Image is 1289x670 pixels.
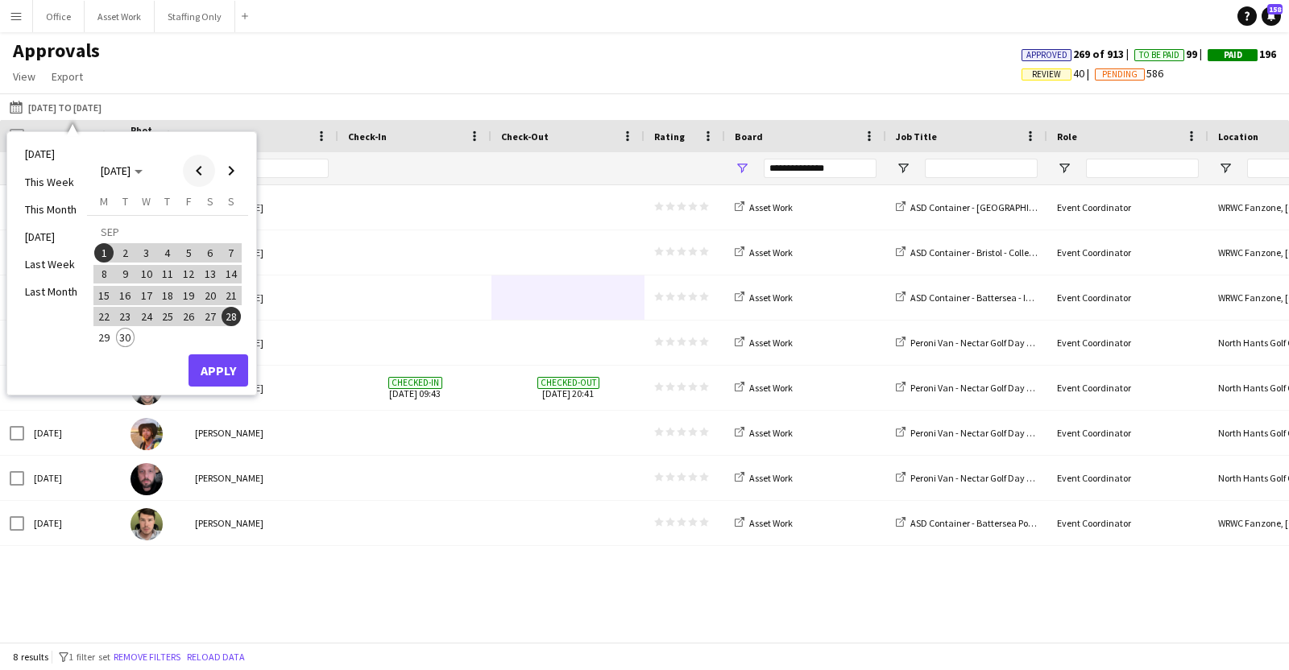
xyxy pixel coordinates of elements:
[157,263,178,284] button: 11-09-2025
[116,328,135,347] span: 30
[896,427,1072,439] a: Peroni Van - Nectar Golf Day - Collection
[1047,501,1208,545] div: Event Coordinator
[137,307,156,326] span: 24
[1208,47,1276,61] span: 196
[215,155,247,187] button: Next month
[15,223,87,250] li: [DATE]
[1047,275,1208,320] div: Event Coordinator
[15,278,87,305] li: Last Month
[185,366,338,410] div: [PERSON_NAME]
[910,246,1050,258] span: ASD Container - Bristol - Collection
[749,517,793,529] span: Asset Work
[179,265,198,284] span: 12
[178,242,199,263] button: 05-09-2025
[654,130,685,143] span: Rating
[222,243,241,263] span: 7
[896,246,1050,258] a: ASD Container - Bristol - Collection
[186,194,192,209] span: F
[201,243,220,263] span: 6
[179,286,198,305] span: 19
[221,263,242,284] button: 14-09-2025
[896,382,1057,394] a: Peroni Van - Nectar Golf Day - Install
[1224,50,1242,60] span: Paid
[1022,66,1095,81] span: 40
[136,263,157,284] button: 10-09-2025
[749,337,793,349] span: Asset Work
[15,196,87,223] li: This Month
[228,194,234,209] span: S
[1102,69,1138,80] span: Pending
[195,130,221,143] span: Name
[114,242,135,263] button: 02-09-2025
[85,1,155,32] button: Asset Work
[1026,50,1067,60] span: Approved
[136,242,157,263] button: 03-09-2025
[896,517,1122,529] a: ASD Container - Battersea Power Station - Collection
[24,501,121,545] div: [DATE]
[189,354,248,387] button: Apply
[896,337,1057,349] a: Peroni Van - Nectar Golf Day - Install
[199,242,220,263] button: 06-09-2025
[116,265,135,284] span: 9
[910,201,1097,213] span: ASD Container - [GEOGRAPHIC_DATA] - Install
[33,1,85,32] button: Office
[158,307,177,326] span: 25
[222,265,241,284] span: 14
[201,265,220,284] span: 13
[1057,161,1071,176] button: Open Filter Menu
[24,456,121,500] div: [DATE]
[1047,411,1208,455] div: Event Coordinator
[110,648,184,666] button: Remove filters
[201,286,220,305] span: 20
[15,168,87,196] li: This Week
[1032,69,1061,80] span: Review
[1047,230,1208,275] div: Event Coordinator
[6,66,42,87] a: View
[735,382,793,394] a: Asset Work
[94,286,114,305] span: 15
[201,307,220,326] span: 27
[101,163,131,178] span: [DATE]
[1022,47,1134,61] span: 269 of 913
[735,337,793,349] a: Asset Work
[93,221,242,242] td: SEP
[114,263,135,284] button: 09-09-2025
[910,427,1072,439] span: Peroni Van - Nectar Golf Day - Collection
[179,307,198,326] span: 26
[185,230,338,275] div: [PERSON_NAME]
[183,155,215,187] button: Previous month
[735,292,793,304] a: Asset Work
[735,427,793,439] a: Asset Work
[896,472,1072,484] a: Peroni Van - Nectar Golf Day - Collection
[207,194,213,209] span: S
[178,263,199,284] button: 12-09-2025
[1267,4,1283,14] span: 158
[94,328,114,347] span: 29
[155,1,235,32] button: Staffing Only
[94,243,114,263] span: 1
[749,246,793,258] span: Asset Work
[199,285,220,306] button: 20-09-2025
[735,517,793,529] a: Asset Work
[131,124,156,148] span: Photo
[116,286,135,305] span: 16
[114,327,135,348] button: 30-09-2025
[896,201,1097,213] a: ASD Container - [GEOGRAPHIC_DATA] - Install
[131,463,163,495] img: Antony Moss
[896,292,1049,304] a: ASD Container - Battersea - Install
[749,427,793,439] span: Asset Work
[1047,456,1208,500] div: Event Coordinator
[749,382,793,394] span: Asset Work
[910,382,1057,394] span: Peroni Van - Nectar Golf Day - Install
[1047,321,1208,365] div: Event Coordinator
[910,517,1122,529] span: ASD Container - Battersea Power Station - Collection
[158,243,177,263] span: 4
[142,194,151,209] span: W
[1218,130,1258,143] span: Location
[178,285,199,306] button: 19-09-2025
[114,285,135,306] button: 16-09-2025
[93,285,114,306] button: 15-09-2025
[15,250,87,278] li: Last Week
[157,285,178,306] button: 18-09-2025
[184,648,248,666] button: Reload data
